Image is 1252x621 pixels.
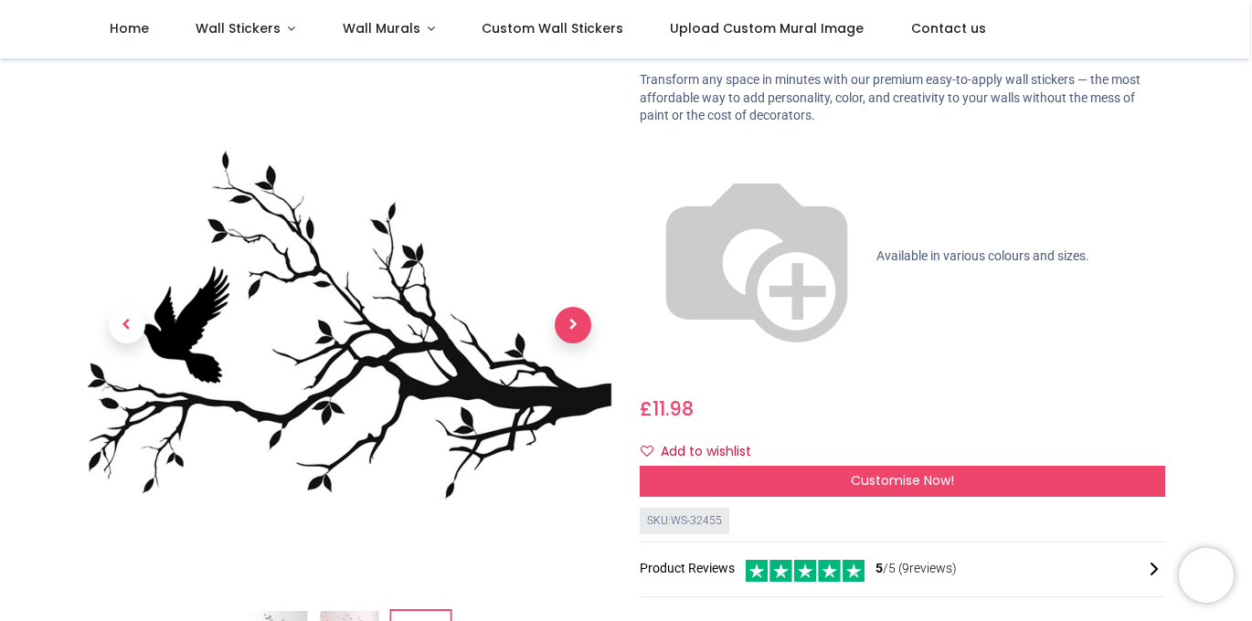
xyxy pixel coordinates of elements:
span: Previous [109,308,145,344]
div: SKU: WS-32455 [640,508,729,534]
span: Wall Stickers [196,19,281,37]
img: WS-32455-03 [88,63,613,588]
span: Available in various colours and sizes. [876,248,1089,263]
i: Add to wishlist [641,445,653,458]
span: /5 ( 9 reviews) [875,560,957,578]
span: 11.98 [653,395,694,422]
span: 5 [875,561,883,575]
span: Wall Murals [343,19,420,37]
a: Previous [88,142,166,510]
div: Product Reviews [640,557,1165,582]
iframe: Brevo live chat [1179,548,1234,603]
span: Contact us [911,19,986,37]
span: Next [555,308,591,344]
button: Add to wishlistAdd to wishlist [640,437,767,468]
img: color-wheel.png [640,140,874,374]
span: Customise Now! [851,471,954,489]
p: Transform any space in minutes with our premium easy-to-apply wall stickers — the most affordable... [640,71,1165,125]
span: Custom Wall Stickers [482,19,623,37]
span: Home [110,19,149,37]
a: Next [534,142,612,510]
span: £ [640,395,694,422]
span: Upload Custom Mural Image [670,19,864,37]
